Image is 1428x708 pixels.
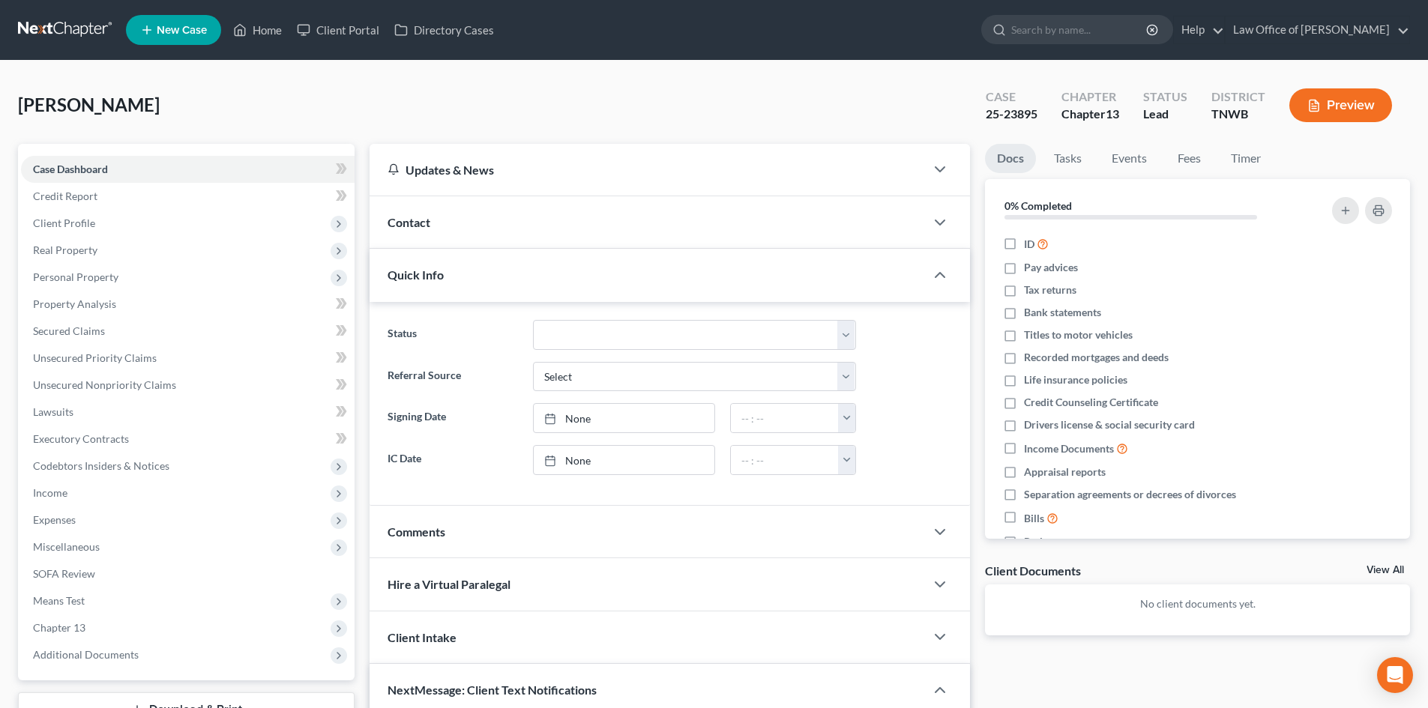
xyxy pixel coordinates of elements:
a: Events [1100,144,1159,173]
div: District [1211,88,1265,106]
span: Bills [1024,511,1044,526]
div: Lead [1143,106,1187,123]
span: Unsecured Priority Claims [33,351,157,364]
span: Case Dashboard [33,163,108,175]
div: Open Intercom Messenger [1377,657,1413,693]
span: Property Analysis [33,297,116,310]
a: Credit Report [21,183,355,210]
div: 25-23895 [986,106,1037,123]
span: Chapter 13 [33,621,85,634]
input: -- : -- [731,446,839,474]
span: Codebtors Insiders & Notices [33,459,169,472]
span: Personal Property [33,270,118,283]
span: New Case [157,25,207,36]
span: Comments [388,524,445,539]
span: Retirement account statements [1024,534,1169,549]
span: Secured Claims [33,324,105,337]
span: Recorded mortgages and deeds [1024,350,1169,365]
a: Case Dashboard [21,156,355,183]
span: Additional Documents [33,648,139,661]
a: Executory Contracts [21,426,355,453]
input: -- : -- [731,404,839,432]
label: IC Date [380,445,525,475]
a: Property Analysis [21,291,355,318]
span: Real Property [33,243,97,256]
a: Home [226,16,289,43]
span: Lawsuits [33,405,73,418]
a: Fees [1165,144,1213,173]
span: Expenses [33,513,76,526]
span: Credit Report [33,190,97,202]
div: Updates & News [388,162,907,178]
a: None [534,446,714,474]
a: Help [1174,16,1224,43]
a: View All [1367,565,1404,575]
label: Signing Date [380,403,525,433]
div: TNWB [1211,106,1265,123]
a: SOFA Review [21,560,355,587]
span: [PERSON_NAME] [18,94,160,115]
a: Secured Claims [21,318,355,345]
input: Search by name... [1011,16,1148,43]
span: Credit Counseling Certificate [1024,395,1158,410]
a: Client Portal [289,16,387,43]
label: Status [380,320,525,350]
span: Unsecured Nonpriority Claims [33,378,176,391]
span: Quick Info [388,267,444,282]
div: Chapter [1061,88,1119,106]
a: Docs [985,144,1036,173]
span: Bank statements [1024,305,1101,320]
div: Client Documents [985,563,1081,578]
span: 13 [1106,106,1119,121]
span: Executory Contracts [33,432,129,445]
span: Income Documents [1024,441,1114,456]
span: NextMessage: Client Text Notifications [388,683,597,697]
a: Unsecured Nonpriority Claims [21,372,355,399]
a: Timer [1219,144,1273,173]
span: Client Profile [33,217,95,229]
span: Contact [388,215,430,229]
label: Referral Source [380,362,525,392]
span: SOFA Review [33,567,95,580]
span: Titles to motor vehicles [1024,327,1133,342]
span: Separation agreements or decrees of divorces [1024,487,1236,502]
div: Chapter [1061,106,1119,123]
span: ID [1024,237,1034,252]
span: Life insurance policies [1024,372,1127,387]
a: Law Office of [PERSON_NAME] [1226,16,1409,43]
span: Drivers license & social security card [1024,417,1195,432]
strong: 0% Completed [1004,199,1072,212]
button: Preview [1289,88,1392,122]
a: Tasks [1042,144,1094,173]
span: Means Test [33,594,85,607]
a: Directory Cases [387,16,501,43]
span: Pay advices [1024,260,1078,275]
span: Client Intake [388,630,457,644]
p: No client documents yet. [997,596,1398,611]
span: Income [33,486,67,499]
a: None [534,404,714,432]
div: Status [1143,88,1187,106]
span: Miscellaneous [33,540,100,553]
div: Case [986,88,1037,106]
span: Appraisal reports [1024,465,1106,479]
a: Unsecured Priority Claims [21,345,355,372]
span: Hire a Virtual Paralegal [388,577,510,591]
span: Tax returns [1024,282,1076,297]
a: Lawsuits [21,399,355,426]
